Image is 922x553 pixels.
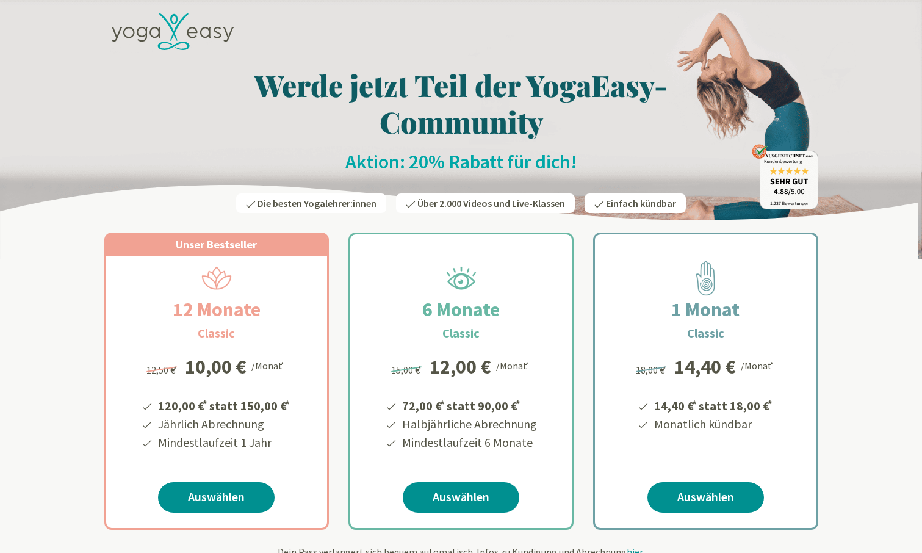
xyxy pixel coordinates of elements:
h2: 6 Monate [393,295,529,324]
li: 72,00 € statt 90,00 € [400,394,537,415]
li: 120,00 € statt 150,00 € [156,394,292,415]
div: /Monat [251,357,286,373]
span: 18,00 € [636,364,668,376]
h3: Classic [198,324,235,342]
div: 12,00 € [430,357,491,377]
li: 14,40 € statt 18,00 € [652,394,774,415]
span: Über 2.000 Videos und Live-Klassen [417,197,565,209]
h3: Classic [687,324,724,342]
a: Auswählen [647,482,764,513]
span: 15,00 € [391,364,423,376]
a: Auswählen [158,482,275,513]
li: Mindestlaufzeit 1 Jahr [156,433,292,452]
img: ausgezeichnet_badge.png [752,144,818,209]
h3: Classic [442,324,480,342]
div: 14,40 € [674,357,736,377]
span: Einfach kündbar [606,197,676,209]
h2: 12 Monate [143,295,290,324]
h2: 1 Monat [642,295,769,324]
li: Halbjährliche Abrechnung [400,415,537,433]
div: /Monat [741,357,776,373]
span: Die besten Yogalehrer:innen [258,197,376,209]
li: Jährlich Abrechnung [156,415,292,433]
a: Auswählen [403,482,519,513]
li: Monatlich kündbar [652,415,774,433]
span: Unser Bestseller [176,237,257,251]
div: /Monat [496,357,531,373]
h2: Aktion: 20% Rabatt für dich! [104,150,818,174]
div: 10,00 € [185,357,247,377]
h1: Werde jetzt Teil der YogaEasy-Community [104,67,818,140]
span: 12,50 € [146,364,179,376]
li: Mindestlaufzeit 6 Monate [400,433,537,452]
